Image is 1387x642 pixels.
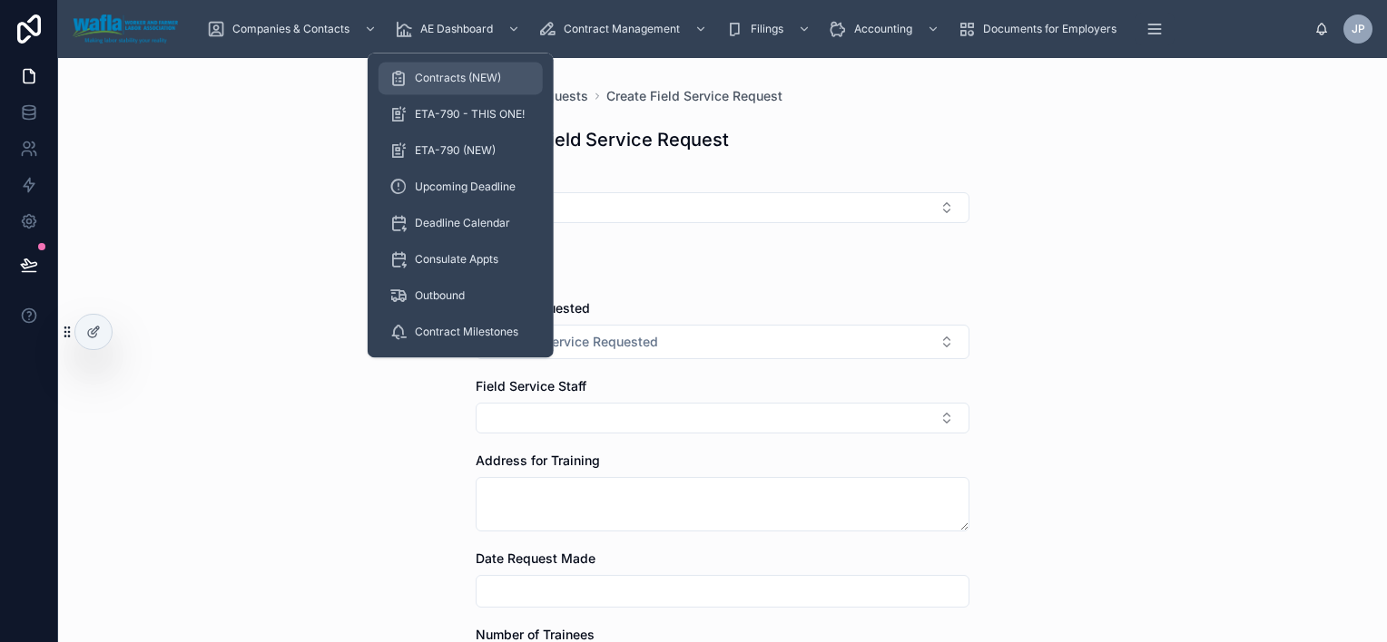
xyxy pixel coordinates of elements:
[415,252,498,267] span: Consulate Appts
[476,627,595,642] span: Number of Trainees
[1352,22,1365,36] span: JP
[415,288,465,303] span: Outbound
[476,325,969,359] button: Select Button
[379,170,543,203] a: Upcoming Deadline
[476,192,969,223] button: Select Button
[379,62,543,94] a: Contracts (NEW)
[379,316,543,348] a: Contract Milestones
[415,107,525,122] span: ETA-790 - THIS ONE!
[533,13,716,45] a: Contract Management
[389,13,529,45] a: AE Dashboard
[476,550,595,566] span: Date Request Made
[415,180,516,194] span: Upcoming Deadline
[476,452,600,468] span: Address for Training
[476,378,586,394] span: Field Service Staff
[232,22,349,36] span: Companies & Contacts
[379,279,543,312] a: Outbound
[720,13,820,45] a: Filings
[854,22,912,36] span: Accounting
[751,22,783,36] span: Filings
[415,71,501,85] span: Contracts (NEW)
[379,243,543,276] a: Consulate Appts
[415,216,510,230] span: Deadline Calendar
[983,22,1116,36] span: Documents for Employers
[476,403,969,433] button: Select Button
[476,127,729,152] h1: Create Field Service Request
[415,143,496,158] span: ETA-790 (NEW)
[202,13,386,45] a: Companies & Contacts
[564,22,680,36] span: Contract Management
[491,333,658,351] span: Select a Service Requested
[823,13,949,45] a: Accounting
[192,9,1314,49] div: scrollable content
[606,87,782,105] a: Create Field Service Request
[379,98,543,131] a: ETA-790 - THIS ONE!
[415,325,518,339] span: Contract Milestones
[73,15,178,44] img: App logo
[379,207,543,239] a: Deadline Calendar
[420,22,493,36] span: AE Dashboard
[379,134,543,167] a: ETA-790 (NEW)
[952,13,1129,45] a: Documents for Employers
